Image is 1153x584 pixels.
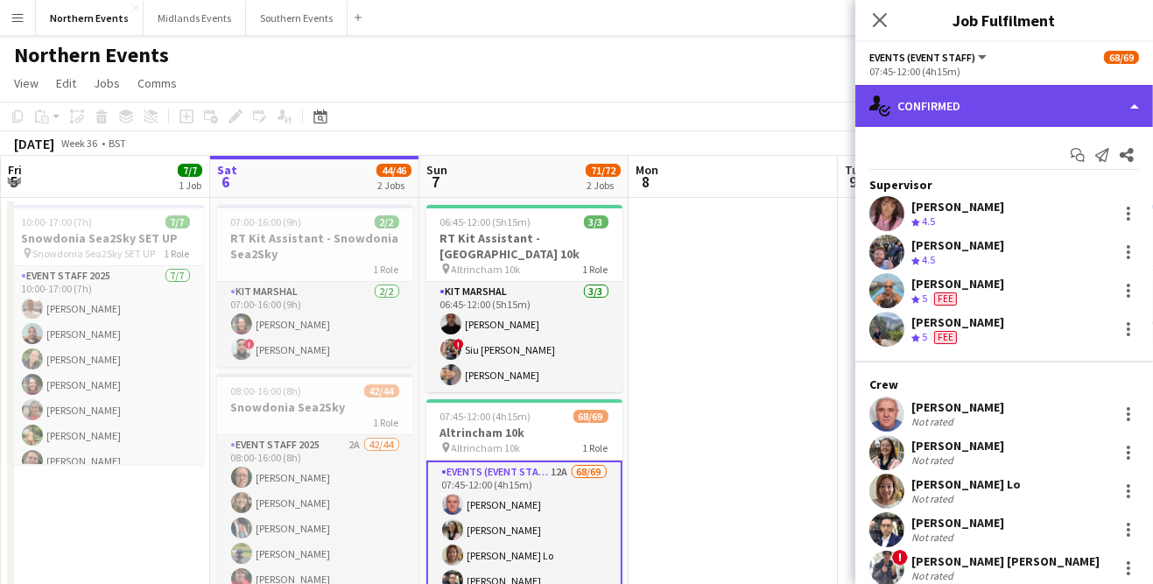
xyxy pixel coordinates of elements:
div: Not rated [911,531,957,544]
div: Supervisor [855,177,1153,193]
div: Not rated [911,569,957,582]
a: Comms [130,72,184,95]
span: 1 Role [374,263,399,276]
app-job-card: 06:45-12:00 (5h15m)3/3RT Kit Assistant - [GEOGRAPHIC_DATA] 10k Altrincham 10k1 RoleKit Marshal3/3... [426,205,622,392]
div: 2 Jobs [587,179,620,192]
span: 44/46 [376,164,411,177]
span: 5 [922,292,927,305]
span: Snowdonia Sea2Sky SET UP [33,247,156,260]
div: [PERSON_NAME] Lo [911,476,1021,492]
span: 4.5 [922,253,935,266]
span: Fee [934,331,957,344]
app-card-role: Kit Marshal3/306:45-12:00 (5h15m)[PERSON_NAME]!Siu [PERSON_NAME][PERSON_NAME] [426,282,622,392]
span: 5 [922,330,927,343]
span: 8 [633,172,658,192]
div: 1 Job [179,179,201,192]
span: Sat [217,162,237,178]
span: Tue [845,162,865,178]
div: [PERSON_NAME] [PERSON_NAME] [911,553,1100,569]
div: [PERSON_NAME] [911,314,1004,330]
span: View [14,75,39,91]
span: Altrincham 10k [452,263,521,276]
span: 5 [5,172,22,192]
div: [PERSON_NAME] [911,399,1004,415]
span: 68/69 [573,410,608,423]
div: Not rated [911,454,957,467]
div: [PERSON_NAME] [911,438,1004,454]
div: BST [109,137,126,150]
div: 2 Jobs [377,179,411,192]
div: Crew has different fees then in role [931,292,960,306]
div: [PERSON_NAME] [911,199,1004,215]
h3: Snowdonia Sea2Sky [217,399,413,415]
span: 06:45-12:00 (5h15m) [440,215,531,229]
div: Crew has different fees then in role [931,330,960,345]
button: Northern Events [36,1,144,35]
a: Jobs [87,72,127,95]
h3: Altrincham 10k [426,425,622,440]
span: 7/7 [165,215,190,229]
a: Edit [49,72,83,95]
h3: Snowdonia Sea2Sky SET UP [8,230,204,246]
app-card-role: Event Staff 20257/710:00-17:00 (7h)[PERSON_NAME][PERSON_NAME][PERSON_NAME][PERSON_NAME][PERSON_NA... [8,266,204,478]
span: 3/3 [584,215,608,229]
div: Not rated [911,492,957,505]
div: Crew [855,376,1153,392]
span: 4.5 [922,215,935,228]
span: Fee [934,292,957,306]
div: [PERSON_NAME] [911,276,1004,292]
div: 07:45-12:00 (4h15m) [869,65,1139,78]
span: 2/2 [375,215,399,229]
span: 68/69 [1104,51,1139,64]
span: 7/7 [178,164,202,177]
span: 10:00-17:00 (7h) [22,215,93,229]
span: Sun [426,162,447,178]
div: [PERSON_NAME] [911,237,1004,253]
span: Edit [56,75,76,91]
h3: RT Kit Assistant - Snowdonia Sea2Sky [217,230,413,262]
span: 6 [214,172,237,192]
span: 07:00-16:00 (9h) [231,215,302,229]
app-card-role: Kit Marshal2/207:00-16:00 (9h)[PERSON_NAME]![PERSON_NAME] [217,282,413,367]
span: ! [453,339,464,349]
span: 1 Role [374,416,399,429]
span: ! [244,339,255,349]
span: 1 Role [583,263,608,276]
button: Southern Events [246,1,348,35]
div: Not rated [911,415,957,428]
span: 1 Role [165,247,190,260]
span: Altrincham 10k [452,441,521,454]
app-job-card: 10:00-17:00 (7h)7/7Snowdonia Sea2Sky SET UP Snowdonia Sea2Sky SET UP1 RoleEvent Staff 20257/710:0... [8,205,204,464]
a: View [7,72,46,95]
div: [PERSON_NAME] [911,515,1004,531]
div: Confirmed [855,85,1153,127]
span: 9 [842,172,865,192]
span: 07:45-12:00 (4h15m) [440,410,531,423]
span: Fri [8,162,22,178]
span: 7 [424,172,447,192]
span: Events (Event Staff) [869,51,975,64]
span: Mon [636,162,658,178]
span: Week 36 [58,137,102,150]
span: ! [892,550,908,566]
h3: RT Kit Assistant - [GEOGRAPHIC_DATA] 10k [426,230,622,262]
span: Comms [137,75,177,91]
button: Events (Event Staff) [869,51,989,64]
button: Midlands Events [144,1,246,35]
span: 1 Role [583,441,608,454]
app-job-card: 07:00-16:00 (9h)2/2RT Kit Assistant - Snowdonia Sea2Sky1 RoleKit Marshal2/207:00-16:00 (9h)[PERSO... [217,205,413,367]
span: Jobs [94,75,120,91]
h1: Northern Events [14,42,169,68]
div: [DATE] [14,135,54,152]
span: 08:00-16:00 (8h) [231,384,302,398]
span: 42/44 [364,384,399,398]
h3: Job Fulfilment [855,9,1153,32]
span: 71/72 [586,164,621,177]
